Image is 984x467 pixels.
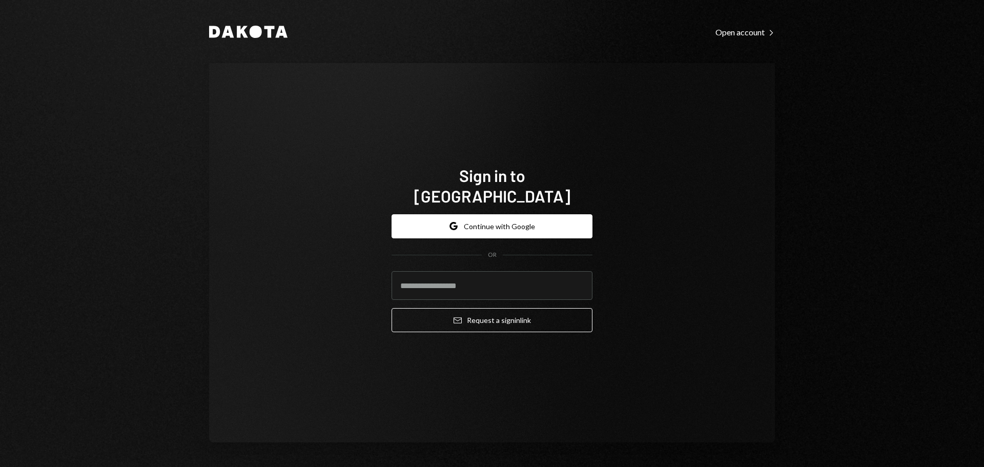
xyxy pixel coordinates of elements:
[715,26,775,37] a: Open account
[392,165,592,206] h1: Sign in to [GEOGRAPHIC_DATA]
[392,214,592,238] button: Continue with Google
[488,251,497,259] div: OR
[392,308,592,332] button: Request a signinlink
[715,27,775,37] div: Open account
